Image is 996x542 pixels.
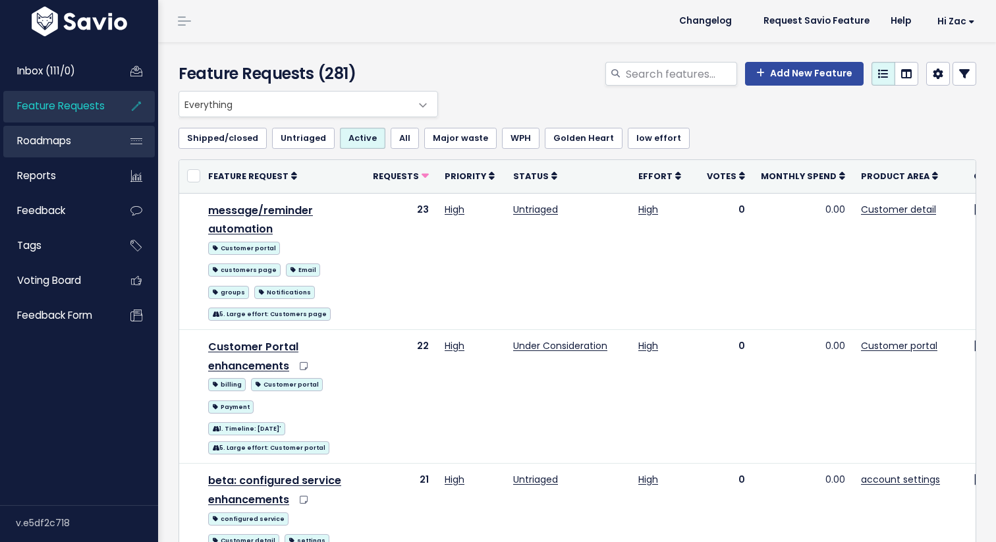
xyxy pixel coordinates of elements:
[861,171,929,182] span: Product Area
[208,375,246,392] a: billing
[208,441,329,454] span: 5. Large effort: Customer portal
[365,329,437,463] td: 22
[251,375,323,392] a: Customer portal
[179,91,438,117] span: Everything
[3,56,109,86] a: Inbox (111/0)
[179,62,431,86] h4: Feature Requests (281)
[340,128,385,149] a: Active
[861,473,940,486] a: account settings
[699,193,753,329] td: 0
[208,420,285,436] a: 1. Timeline: [DATE]'
[3,126,109,156] a: Roadmaps
[513,169,557,182] a: Status
[445,339,464,352] a: High
[17,64,75,78] span: Inbox (111/0)
[208,169,297,182] a: Feature Request
[208,510,289,526] a: configured service
[251,378,323,391] span: Customer portal
[179,128,267,149] a: Shipped/closed
[922,11,985,32] a: Hi Zac
[880,11,922,31] a: Help
[179,128,976,149] ul: Filter feature requests
[861,339,937,352] a: Customer portal
[17,273,81,287] span: Voting Board
[208,239,280,256] a: Customer portal
[707,171,736,182] span: Votes
[179,92,411,117] span: Everything
[638,203,658,216] a: High
[638,473,658,486] a: High
[391,128,419,149] a: All
[208,242,280,255] span: Customer portal
[624,62,737,86] input: Search features...
[286,261,320,277] a: Email
[545,128,622,149] a: Golden Heart
[17,203,65,217] span: Feedback
[761,169,845,182] a: Monthly spend
[638,171,673,182] span: Effort
[761,171,837,182] span: Monthly spend
[445,169,495,182] a: Priority
[513,203,558,216] a: Untriaged
[745,62,864,86] a: Add New Feature
[28,7,130,36] img: logo-white.9d6f32f41409.svg
[3,265,109,296] a: Voting Board
[208,378,246,391] span: billing
[445,171,486,182] span: Priority
[3,230,109,261] a: Tags
[208,400,254,414] span: Payment
[707,169,745,182] a: Votes
[16,506,158,540] div: v.e5df2c718
[753,11,880,31] a: Request Savio Feature
[208,308,331,321] span: 5. Large effort: Customers page
[937,16,975,26] span: Hi Zac
[638,339,658,352] a: High
[254,283,315,300] a: Notifications
[445,203,464,216] a: High
[679,16,732,26] span: Changelog
[753,329,853,463] td: 0.00
[208,473,341,507] a: beta: configured service enhancements
[3,300,109,331] a: Feedback form
[208,261,281,277] a: customers page
[502,128,539,149] a: WPH
[373,169,429,182] a: Requests
[513,339,607,352] a: Under Consideration
[254,286,315,299] span: Notifications
[208,171,289,182] span: Feature Request
[638,169,681,182] a: Effort
[286,263,320,277] span: Email
[17,169,56,182] span: Reports
[3,196,109,226] a: Feedback
[208,398,254,414] a: Payment
[424,128,497,149] a: Major waste
[861,203,936,216] a: Customer detail
[3,161,109,191] a: Reports
[513,171,549,182] span: Status
[17,308,92,322] span: Feedback form
[208,305,331,321] a: 5. Large effort: Customers page
[861,169,938,182] a: Product Area
[699,329,753,463] td: 0
[208,263,281,277] span: customers page
[373,171,419,182] span: Requests
[208,283,249,300] a: groups
[445,473,464,486] a: High
[208,439,329,455] a: 5. Large effort: Customer portal
[208,203,313,237] a: message/reminder automation
[208,422,285,435] span: 1. Timeline: [DATE]'
[3,91,109,121] a: Feature Requests
[17,238,41,252] span: Tags
[628,128,690,149] a: low effort
[208,339,298,373] a: Customer Portal enhancements
[208,512,289,526] span: configured service
[208,286,249,299] span: groups
[365,193,437,329] td: 23
[513,473,558,486] a: Untriaged
[17,134,71,148] span: Roadmaps
[753,193,853,329] td: 0.00
[17,99,105,113] span: Feature Requests
[272,128,335,149] a: Untriaged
